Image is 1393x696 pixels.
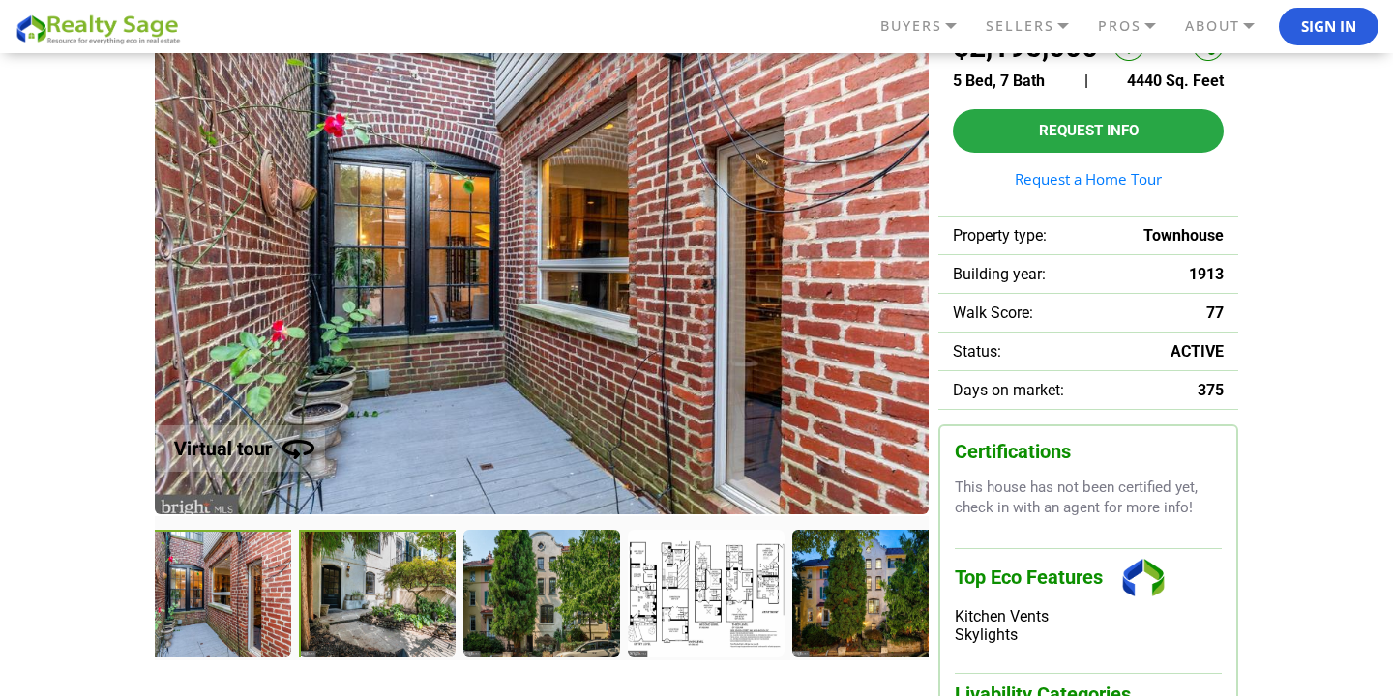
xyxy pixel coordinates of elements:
[1189,265,1224,283] span: 1913
[953,109,1224,153] button: Request Info
[1206,304,1224,322] span: 77
[1279,8,1378,46] button: Sign In
[953,381,1064,399] span: Days on market:
[1143,226,1224,245] span: Townhouse
[875,10,981,43] a: BUYERS
[955,548,1222,607] h3: Top Eco Features
[1084,72,1088,90] span: |
[953,72,1045,90] span: 5 Bed, 7 Bath
[1198,381,1224,399] span: 375
[953,226,1047,245] span: Property type:
[1127,72,1224,90] span: 4440 Sq. Feet
[953,172,1224,187] a: Request a Home Tour
[955,478,1222,519] p: This house has not been certified yet, check in with an agent for more info!
[953,265,1046,283] span: Building year:
[955,607,1222,644] div: Kitchen Vents Skylights
[1093,10,1180,43] a: PROS
[953,342,1001,361] span: Status:
[953,304,1033,322] span: Walk Score:
[15,12,189,45] img: REALTY SAGE
[981,10,1093,43] a: SELLERS
[1171,342,1224,361] span: ACTIVE
[955,441,1222,463] h3: Certifications
[1180,10,1279,43] a: ABOUT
